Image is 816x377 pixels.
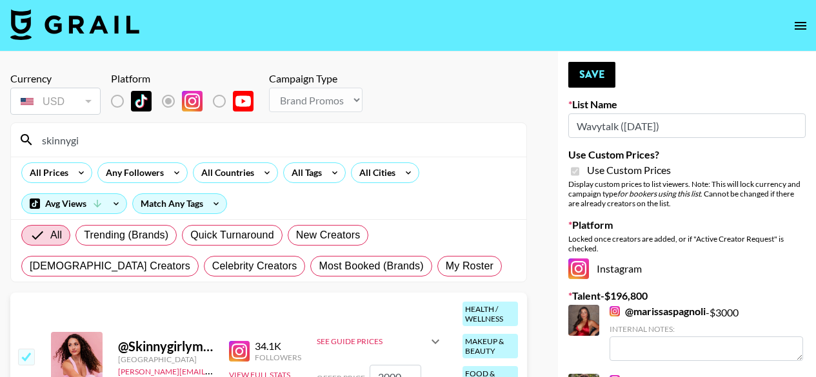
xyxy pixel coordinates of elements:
[118,354,214,364] div: [GEOGRAPHIC_DATA]
[317,336,428,346] div: See Guide Prices
[255,353,301,362] div: Followers
[587,164,671,177] span: Use Custom Prices
[568,234,806,253] div: Locked once creators are added, or if "Active Creator Request" is checked.
[446,258,493,274] span: My Roster
[610,305,803,361] div: - $ 3000
[269,72,363,85] div: Campaign Type
[111,88,264,115] div: List locked to Instagram.
[10,85,101,117] div: Currency is locked to USD
[788,13,813,39] button: open drawer
[568,179,806,208] div: Display custom prices to list viewers. Note: This will lock currency and campaign type . Cannot b...
[610,324,803,334] div: Internal Notes:
[610,306,620,316] img: Instagram
[568,258,806,279] div: Instagram
[131,91,152,111] img: TikTok
[10,72,101,85] div: Currency
[22,163,71,182] div: All Prices
[568,148,806,161] label: Use Custom Prices?
[22,194,126,213] div: Avg Views
[463,334,518,358] div: makeup & beauty
[229,341,250,362] img: Instagram
[118,338,214,354] div: @ Skinnygirlymillionaire
[255,340,301,353] div: 34.1K
[98,163,166,182] div: Any Followers
[30,258,190,274] span: [DEMOGRAPHIC_DATA] Creators
[568,98,806,111] label: List Name
[118,364,370,376] a: [PERSON_NAME][EMAIL_ADDRESS][PERSON_NAME][DOMAIN_NAME]
[50,227,62,243] span: All
[182,91,203,111] img: Instagram
[568,289,806,302] label: Talent - $ 196,800
[352,163,398,182] div: All Cities
[296,227,361,243] span: New Creators
[610,305,706,318] a: @marissaspagnoli
[317,326,443,357] div: See Guide Prices
[133,194,226,213] div: Match Any Tags
[34,130,519,150] input: Search by User Name
[10,9,139,40] img: Grail Talent
[568,218,806,231] label: Platform
[319,258,423,274] span: Most Booked (Brands)
[212,258,297,274] span: Celebrity Creators
[84,227,168,243] span: Trending (Brands)
[111,72,264,85] div: Platform
[463,302,518,326] div: health / wellness
[568,62,615,88] button: Save
[617,189,701,198] em: for bookers using this list
[233,91,254,111] img: YouTube
[284,163,324,182] div: All Tags
[568,258,589,279] img: Instagram
[13,90,98,113] div: USD
[194,163,257,182] div: All Countries
[190,227,274,243] span: Quick Turnaround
